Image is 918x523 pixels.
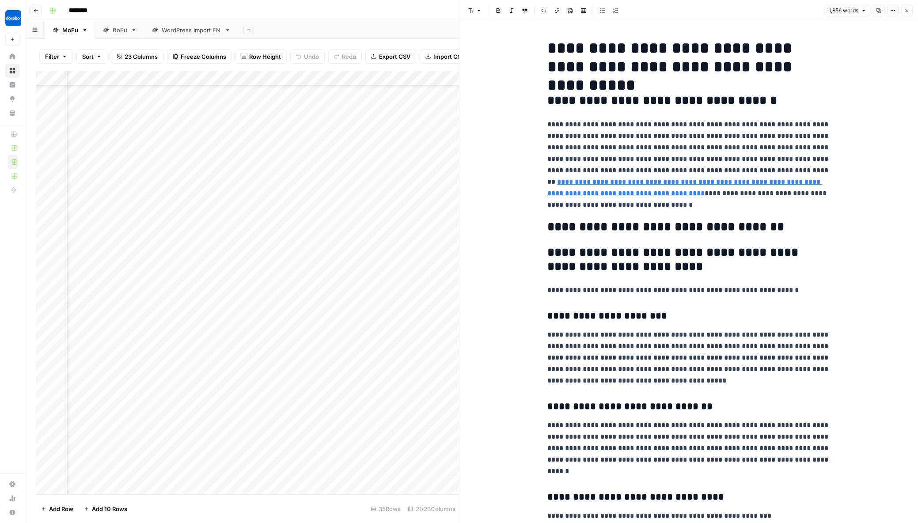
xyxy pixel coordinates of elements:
[5,477,19,491] a: Settings
[367,502,404,516] div: 35 Rows
[235,49,287,64] button: Row Height
[5,505,19,519] button: Help + Support
[825,5,870,16] button: 1,856 words
[5,78,19,92] a: Insights
[113,26,127,34] div: BoFu
[76,49,107,64] button: Sort
[5,106,19,120] a: Your Data
[36,502,79,516] button: Add Row
[433,52,465,61] span: Import CSV
[5,491,19,505] a: Usage
[82,52,94,61] span: Sort
[144,21,238,39] a: WordPress Import EN
[304,52,319,61] span: Undo
[79,502,133,516] button: Add 10 Rows
[249,52,281,61] span: Row Height
[125,52,158,61] span: 23 Columns
[365,49,416,64] button: Export CSV
[379,52,410,61] span: Export CSV
[404,502,459,516] div: 21/23 Columns
[49,504,73,513] span: Add Row
[181,52,226,61] span: Freeze Columns
[328,49,362,64] button: Redo
[95,21,144,39] a: BoFu
[111,49,163,64] button: 23 Columns
[162,26,221,34] div: WordPress Import EN
[5,64,19,78] a: Browse
[290,49,325,64] button: Undo
[829,7,858,15] span: 1,856 words
[45,21,95,39] a: MoFu
[45,52,59,61] span: Filter
[5,10,21,26] img: Docebo Logo
[5,49,19,64] a: Home
[167,49,232,64] button: Freeze Columns
[342,52,356,61] span: Redo
[39,49,73,64] button: Filter
[5,7,19,29] button: Workspace: Docebo
[62,26,78,34] div: MoFu
[92,504,127,513] span: Add 10 Rows
[420,49,471,64] button: Import CSV
[5,92,19,106] a: Opportunities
